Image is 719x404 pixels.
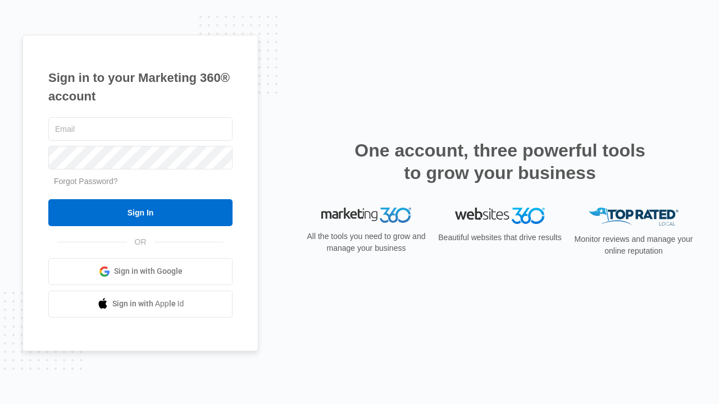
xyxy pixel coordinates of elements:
[48,117,233,141] input: Email
[48,258,233,285] a: Sign in with Google
[321,208,411,223] img: Marketing 360
[571,233,697,257] p: Monitor reviews and manage your online reputation
[351,139,649,184] h2: One account, three powerful tools to grow your business
[48,199,233,226] input: Sign In
[48,291,233,318] a: Sign in with Apple Id
[114,265,183,277] span: Sign in with Google
[589,208,679,226] img: Top Rated Local
[455,208,545,224] img: Websites 360
[54,177,118,186] a: Forgot Password?
[127,236,154,248] span: OR
[48,68,233,105] h1: Sign in to your Marketing 360® account
[437,232,563,244] p: Beautiful websites that drive results
[112,298,184,310] span: Sign in with Apple Id
[303,231,429,254] p: All the tools you need to grow and manage your business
